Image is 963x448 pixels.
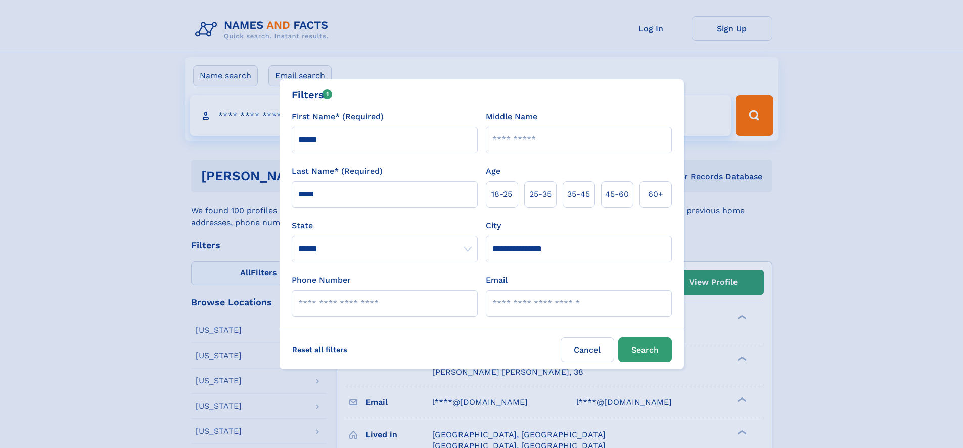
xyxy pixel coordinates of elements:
label: Last Name* (Required) [292,165,383,177]
label: Age [486,165,500,177]
span: 25‑35 [529,188,552,201]
span: 35‑45 [567,188,590,201]
div: Filters [292,87,333,103]
span: 18‑25 [491,188,512,201]
span: 45‑60 [605,188,629,201]
label: Cancel [561,337,614,362]
label: State [292,220,478,232]
label: City [486,220,501,232]
label: Phone Number [292,274,351,286]
span: 60+ [648,188,663,201]
label: First Name* (Required) [292,111,384,123]
label: Middle Name [486,111,537,123]
label: Email [486,274,508,286]
button: Search [618,337,672,362]
label: Reset all filters [286,337,354,362]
